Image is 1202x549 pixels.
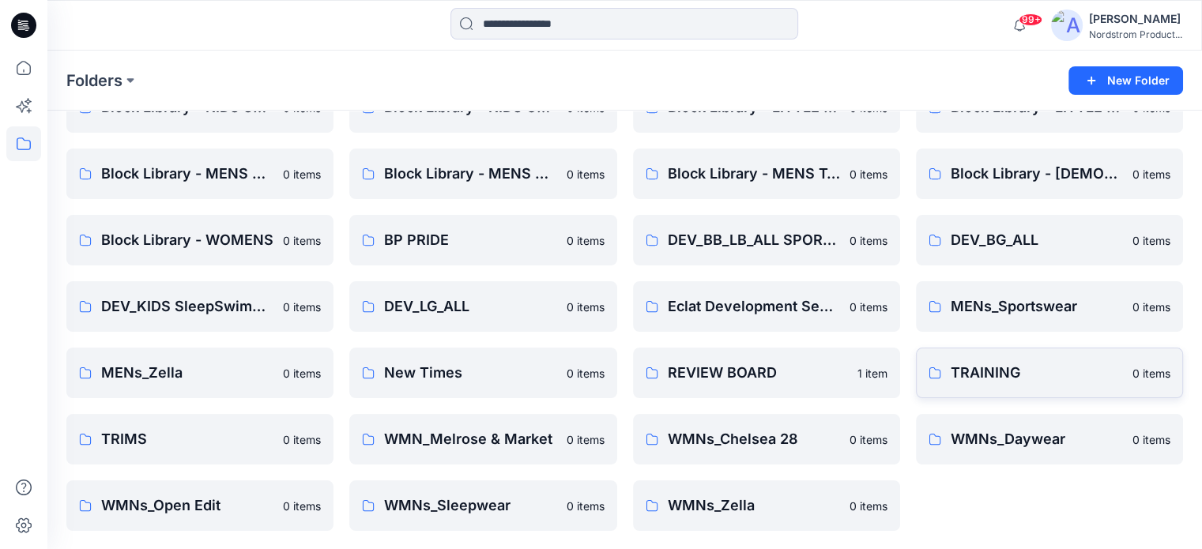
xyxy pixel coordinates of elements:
p: WMNs_Zella [668,494,840,517]
a: WMNs_Open Edit0 items [66,480,333,531]
p: 0 items [1132,299,1170,315]
div: Nordstrom Product... [1089,28,1182,40]
p: 0 items [283,365,321,382]
a: New Times0 items [349,348,616,398]
p: 0 items [850,166,887,182]
a: WMNs_Daywear0 items [916,414,1183,464]
a: DEV_LG_ALL0 items [349,281,616,332]
p: 0 items [1132,232,1170,249]
p: Block Library - WOMENS [101,229,273,251]
p: WMN_Melrose & Market [384,428,556,450]
a: DEV_BB_LB_ALL SPORTSWEAR0 items [633,215,900,265]
a: Block Library - MENS SLEEP & UNDERWEAR0 items [349,149,616,199]
a: REVIEW BOARD1 item [633,348,900,398]
p: 0 items [567,232,605,249]
p: 0 items [567,498,605,514]
p: 0 items [283,431,321,448]
p: 0 items [850,498,887,514]
p: 1 item [857,365,887,382]
a: Block Library - MENS ACTIVE & SPORTSWEAR0 items [66,149,333,199]
a: Block Library - WOMENS0 items [66,215,333,265]
p: 0 items [567,365,605,382]
p: 0 items [567,431,605,448]
a: MENs_Sportswear0 items [916,281,1183,332]
a: Eclat Development Seasons0 items [633,281,900,332]
a: BP PRIDE0 items [349,215,616,265]
p: 0 items [850,431,887,448]
a: WMNs_Zella0 items [633,480,900,531]
p: TRAINING [951,362,1123,384]
a: TRAINING0 items [916,348,1183,398]
p: 0 items [567,299,605,315]
p: New Times [384,362,556,384]
p: REVIEW BOARD [668,362,848,384]
p: MENs_Zella [101,362,273,384]
a: TRIMS0 items [66,414,333,464]
p: Block Library - MENS ACTIVE & SPORTSWEAR [101,163,273,185]
p: Block Library - [DEMOGRAPHIC_DATA] MENS - MISSY [951,163,1123,185]
button: New Folder [1068,66,1183,95]
p: Block Library - MENS SLEEP & UNDERWEAR [384,163,556,185]
p: WMNs_Open Edit [101,494,273,517]
p: BP PRIDE [384,229,556,251]
a: Block Library - [DEMOGRAPHIC_DATA] MENS - MISSY0 items [916,149,1183,199]
p: 0 items [1132,431,1170,448]
p: DEV_KIDS SleepSwimUnderwear_ALL [101,295,273,318]
a: Block Library - MENS TAILORED0 items [633,149,900,199]
p: DEV_BG_ALL [951,229,1123,251]
p: MENs_Sportswear [951,295,1123,318]
p: 0 items [1132,166,1170,182]
p: 0 items [1132,365,1170,382]
p: DEV_LG_ALL [384,295,556,318]
a: DEV_BG_ALL0 items [916,215,1183,265]
img: avatar [1051,9,1083,41]
a: WMN_Melrose & Market0 items [349,414,616,464]
p: 0 items [283,498,321,514]
a: WMNs_Chelsea 280 items [633,414,900,464]
p: WMNs_Chelsea 28 [668,428,840,450]
p: 0 items [283,299,321,315]
a: DEV_KIDS SleepSwimUnderwear_ALL0 items [66,281,333,332]
a: MENs_Zella0 items [66,348,333,398]
p: WMNs_Daywear [951,428,1123,450]
p: Eclat Development Seasons [668,295,840,318]
p: DEV_BB_LB_ALL SPORTSWEAR [668,229,840,251]
span: 99+ [1019,13,1042,26]
p: 0 items [283,232,321,249]
p: 0 items [850,232,887,249]
a: Folders [66,70,122,92]
div: [PERSON_NAME] [1089,9,1182,28]
p: TRIMS [101,428,273,450]
p: 0 items [850,299,887,315]
p: WMNs_Sleepwear [384,494,556,517]
p: Block Library - MENS TAILORED [668,163,840,185]
a: WMNs_Sleepwear0 items [349,480,616,531]
p: 0 items [567,166,605,182]
p: 0 items [283,166,321,182]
